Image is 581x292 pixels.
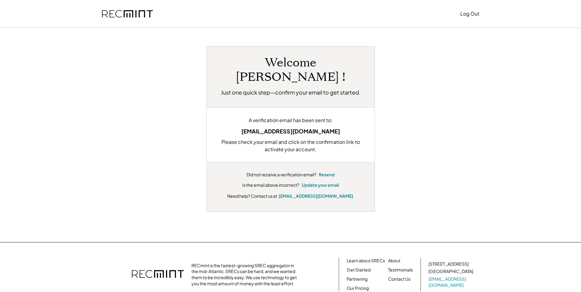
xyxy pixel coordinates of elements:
[279,193,353,199] a: [EMAIL_ADDRESS][DOMAIN_NAME]
[319,172,334,178] button: Resend
[428,276,474,288] a: [EMAIL_ADDRESS][DOMAIN_NAME]
[388,258,400,264] a: About
[388,276,410,282] a: Contact Us
[227,193,277,199] div: Need help? Contact us at
[216,127,365,135] div: [EMAIL_ADDRESS][DOMAIN_NAME]
[347,258,385,264] a: Learn about SRECs
[216,138,365,153] div: Please check your email and click on the confirmation link to activate your account.
[247,172,316,178] div: Did not receive a verification email?
[102,10,153,18] img: recmint-logotype%403x.png
[216,117,365,124] div: A verification email has been sent to:
[132,264,184,285] img: recmint-logotype%403x.png
[460,8,479,20] button: Log Out
[347,276,368,282] a: Partnering
[347,285,369,291] a: Our Pricing
[191,263,300,286] div: RECmint is the fastest-growing SREC aggregator in the mid-Atlantic. SRECs can be hard, and we wan...
[347,267,371,273] a: Get Started
[221,88,360,96] h2: Just one quick step—confirm your email to get started.
[242,182,299,188] div: Is the email above incorrect?
[428,261,469,267] div: [STREET_ADDRESS]
[428,268,473,275] div: [GEOGRAPHIC_DATA]
[388,267,413,273] a: Testimonials
[302,182,339,188] button: Update your email
[216,56,365,84] h1: Welcome [PERSON_NAME] !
